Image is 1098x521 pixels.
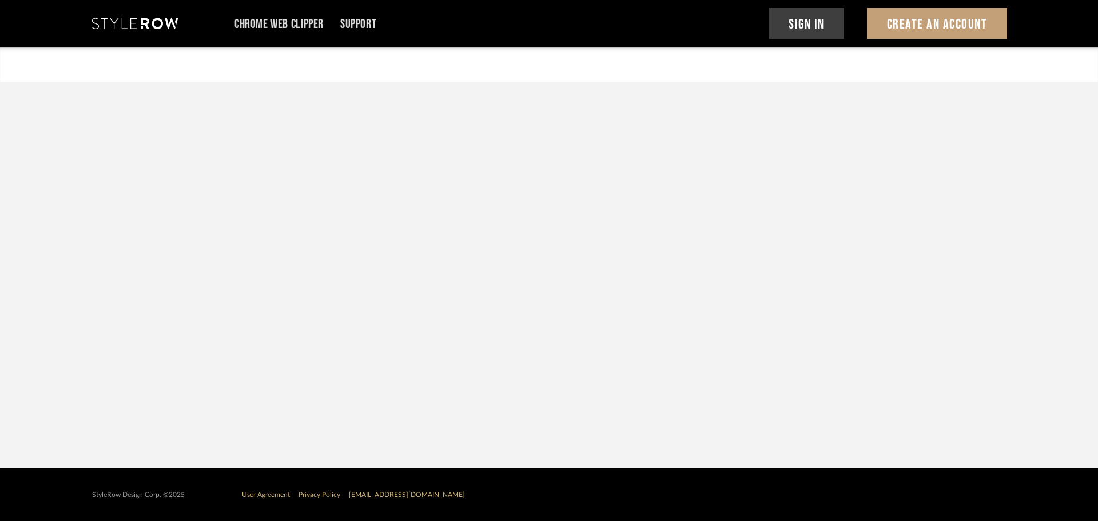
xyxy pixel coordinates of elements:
a: User Agreement [242,491,290,498]
a: Privacy Policy [299,491,340,498]
div: StyleRow Design Corp. ©2025 [92,491,185,499]
a: Chrome Web Clipper [234,19,324,29]
button: Create An Account [867,8,1007,39]
a: [EMAIL_ADDRESS][DOMAIN_NAME] [349,491,465,498]
button: Sign In [769,8,845,39]
a: Support [340,19,376,29]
